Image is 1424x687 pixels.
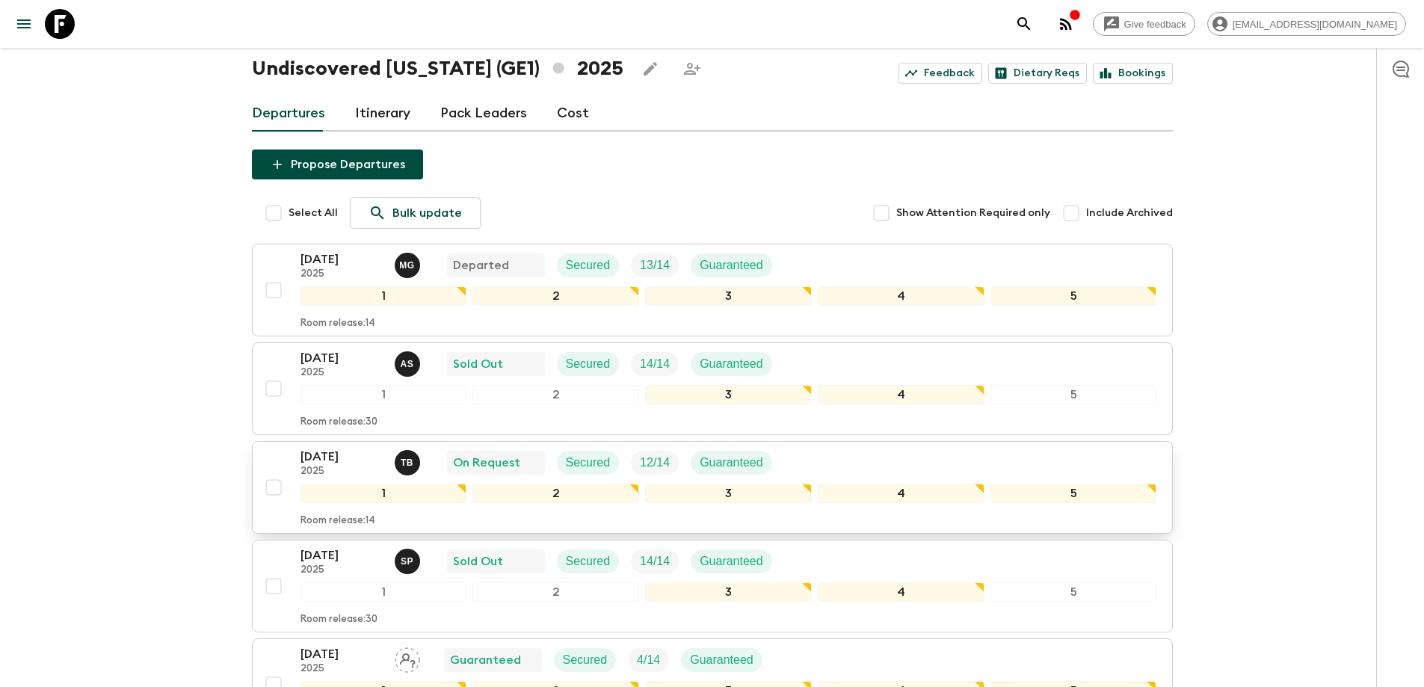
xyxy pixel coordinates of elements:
[645,385,812,404] div: 3
[557,253,620,277] div: Secured
[401,358,414,370] p: A S
[300,663,383,675] p: 2025
[1116,19,1195,30] span: Give feedback
[300,367,383,379] p: 2025
[300,318,375,330] p: Room release: 14
[355,96,410,132] a: Itinerary
[631,253,679,277] div: Trip Fill
[252,54,623,84] h1: Undiscovered [US_STATE] (GE1) 2025
[566,256,611,274] p: Secured
[700,256,763,274] p: Guaranteed
[440,96,527,132] a: Pack Leaders
[563,651,608,669] p: Secured
[252,342,1173,435] button: [DATE]2025Ana SikharulidzeSold OutSecuredTrip FillGuaranteed12345Room release:30
[472,582,639,602] div: 2
[557,451,620,475] div: Secured
[631,352,679,376] div: Trip Fill
[818,385,984,404] div: 4
[640,355,670,373] p: 14 / 14
[677,54,707,84] span: Share this itinerary
[252,244,1173,336] button: [DATE]2025Mariam GabichvadzeDepartedSecuredTrip FillGuaranteed12345Room release:14
[300,416,377,428] p: Room release: 30
[1086,206,1173,221] span: Include Archived
[289,206,338,221] span: Select All
[395,351,423,377] button: AS
[700,552,763,570] p: Guaranteed
[300,582,467,602] div: 1
[252,150,423,179] button: Propose Departures
[395,356,423,368] span: Ana Sikharulidze
[395,455,423,466] span: Tamar Bulbulashvili
[300,349,383,367] p: [DATE]
[300,268,383,280] p: 2025
[640,256,670,274] p: 13 / 14
[899,63,982,84] a: Feedback
[300,484,467,503] div: 1
[631,451,679,475] div: Trip Fill
[395,257,423,269] span: Mariam Gabichvadze
[252,441,1173,534] button: [DATE]2025Tamar BulbulashviliOn RequestSecuredTrip FillGuaranteed12345Room release:14
[453,552,503,570] p: Sold Out
[631,549,679,573] div: Trip Fill
[300,250,383,268] p: [DATE]
[645,484,812,503] div: 3
[645,286,812,306] div: 3
[566,454,611,472] p: Secured
[628,648,669,672] div: Trip Fill
[401,457,413,469] p: T B
[1093,63,1173,84] a: Bookings
[640,552,670,570] p: 14 / 14
[453,355,503,373] p: Sold Out
[990,286,1157,306] div: 5
[557,549,620,573] div: Secured
[635,54,665,84] button: Edit this itinerary
[818,286,984,306] div: 4
[700,355,763,373] p: Guaranteed
[300,614,377,626] p: Room release: 30
[450,651,521,669] p: Guaranteed
[472,484,639,503] div: 2
[640,454,670,472] p: 12 / 14
[818,484,984,503] div: 4
[896,206,1050,221] span: Show Attention Required only
[645,582,812,602] div: 3
[395,450,423,475] button: TB
[300,448,383,466] p: [DATE]
[700,454,763,472] p: Guaranteed
[392,204,462,222] p: Bulk update
[300,466,383,478] p: 2025
[990,385,1157,404] div: 5
[350,197,481,229] a: Bulk update
[988,63,1087,84] a: Dietary Reqs
[554,648,617,672] div: Secured
[557,96,589,132] a: Cost
[252,96,325,132] a: Departures
[990,582,1157,602] div: 5
[252,540,1173,632] button: [DATE]2025Sophie PruidzeSold OutSecuredTrip FillGuaranteed12345Room release:30
[690,651,753,669] p: Guaranteed
[1224,19,1405,30] span: [EMAIL_ADDRESS][DOMAIN_NAME]
[453,256,509,274] p: Departed
[300,385,467,404] div: 1
[1093,12,1195,36] a: Give feedback
[637,651,660,669] p: 4 / 14
[990,484,1157,503] div: 5
[1009,9,1039,39] button: search adventures
[1207,12,1406,36] div: [EMAIL_ADDRESS][DOMAIN_NAME]
[818,582,984,602] div: 4
[395,652,420,664] span: Assign pack leader
[453,454,520,472] p: On Request
[300,286,467,306] div: 1
[9,9,39,39] button: menu
[300,645,383,663] p: [DATE]
[472,286,639,306] div: 2
[566,355,611,373] p: Secured
[472,385,639,404] div: 2
[566,552,611,570] p: Secured
[557,352,620,376] div: Secured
